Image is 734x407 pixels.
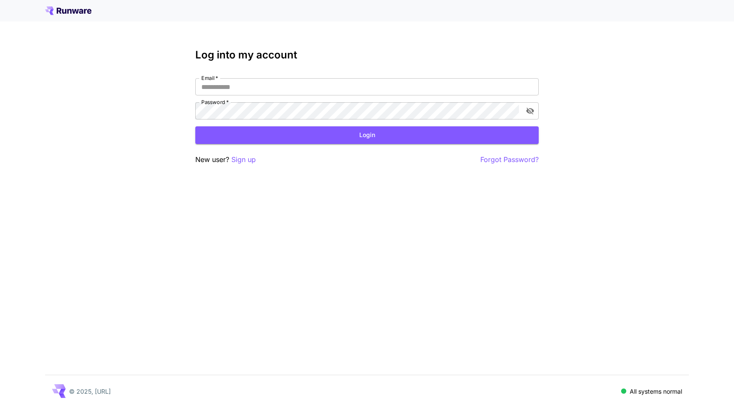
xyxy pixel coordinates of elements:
[195,49,539,61] h3: Log into my account
[69,387,111,396] p: © 2025, [URL]
[630,387,682,396] p: All systems normal
[480,154,539,165] button: Forgot Password?
[201,98,229,106] label: Password
[201,74,218,82] label: Email
[195,154,256,165] p: New user?
[522,103,538,119] button: toggle password visibility
[231,154,256,165] button: Sign up
[195,126,539,144] button: Login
